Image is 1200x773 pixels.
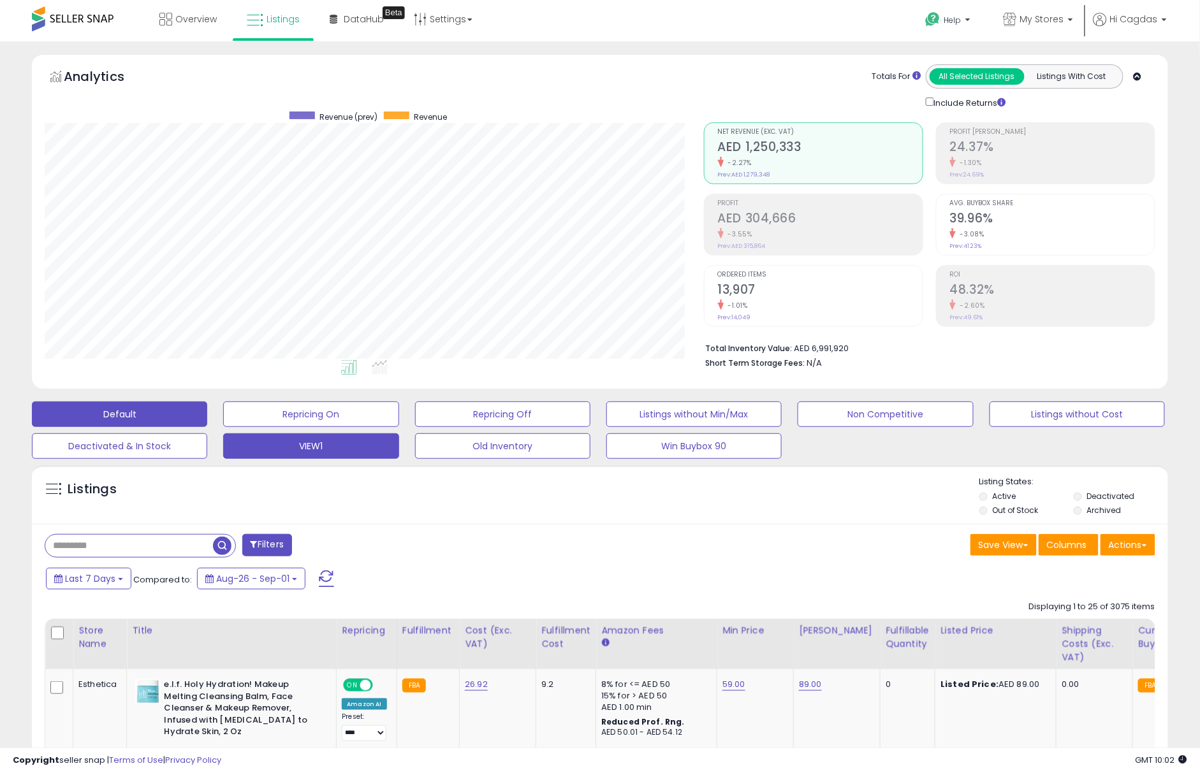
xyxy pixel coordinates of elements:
[940,679,1046,690] div: AED 89.00
[1029,601,1155,613] div: Displaying 1 to 25 of 3075 items
[950,242,982,250] small: Prev: 41.23%
[175,13,217,25] span: Overview
[402,679,426,693] small: FBA
[1024,68,1119,85] button: Listings With Cost
[950,171,984,178] small: Prev: 24.69%
[1094,13,1167,41] a: Hi Cagdas
[798,401,973,427] button: Non Competitive
[722,678,745,691] a: 59.00
[541,624,590,651] div: Fulfillment Cost
[1087,505,1121,516] label: Archived
[950,140,1155,157] h2: 24.37%
[65,572,115,585] span: Last 7 Days
[197,568,305,589] button: Aug-26 - Sep-01
[383,6,405,19] div: Tooltip anchor
[267,13,300,25] span: Listings
[1136,754,1187,766] span: 2025-09-9 10:02 GMT
[950,211,1155,228] h2: 39.96%
[541,679,586,690] div: 9.2
[970,534,1037,556] button: Save View
[950,129,1155,136] span: Profit [PERSON_NAME]
[930,68,1025,85] button: All Selected Listings
[872,71,921,83] div: Totals For
[1062,679,1123,690] div: 0.00
[78,624,121,651] div: Store Name
[718,271,923,278] span: Ordered Items
[46,568,131,589] button: Last 7 Days
[718,242,766,250] small: Prev: AED 315,864
[990,401,1165,427] button: Listings without Cost
[242,534,292,556] button: Filters
[344,13,384,25] span: DataHub
[807,357,823,369] span: N/A
[342,698,386,710] div: Amazon AI
[950,282,1155,300] h2: 48.32%
[371,680,391,691] span: OFF
[601,637,609,649] small: Amazon Fees.
[718,171,770,178] small: Prev: AED 1,279,348
[944,15,962,25] span: Help
[606,401,782,427] button: Listings without Min/Max
[718,140,923,157] h2: AED 1,250,333
[706,343,793,354] b: Total Inventory Value:
[916,95,1021,110] div: Include Returns
[601,727,707,738] div: AED 50.01 - AED 54.12
[718,282,923,300] h2: 13,907
[1062,624,1127,664] div: Shipping Costs (Exc. VAT)
[718,314,751,321] small: Prev: 14,049
[133,574,192,586] span: Compared to:
[1047,538,1087,551] span: Columns
[13,754,59,766] strong: Copyright
[799,624,875,637] div: [PERSON_NAME]
[223,433,399,459] button: VIEW1
[799,678,822,691] a: 89.00
[956,158,982,168] small: -1.30%
[940,678,999,690] b: Listed Price:
[979,476,1168,488] p: Listing States:
[956,229,984,239] small: -3.08%
[606,433,782,459] button: Win Buybox 90
[724,229,752,239] small: -3.55%
[601,690,707,702] div: 15% for > AED 50
[216,572,289,585] span: Aug-26 - Sep-01
[164,679,319,741] b: e.l.f. Holy Hydration! Makeup Melting Cleansing Balm, Face Cleanser & Makeup Remover, Infused wit...
[950,200,1155,207] span: Avg. Buybox Share
[601,679,707,690] div: 8% for <= AED 50
[724,301,748,310] small: -1.01%
[132,624,331,637] div: Title
[722,624,788,637] div: Min Price
[223,401,399,427] button: Repricing On
[886,624,930,651] div: Fulfillable Quantity
[342,712,387,741] div: Preset:
[992,491,1016,502] label: Active
[1020,13,1064,25] span: My Stores
[992,505,1039,516] label: Out of Stock
[601,624,712,637] div: Amazon Fees
[109,754,163,766] a: Terms of Use
[718,129,923,136] span: Net Revenue (Exc. VAT)
[415,433,590,459] button: Old Inventory
[415,401,590,427] button: Repricing Off
[32,433,207,459] button: Deactivated & In Stock
[135,679,161,704] img: 417vEgyQJhL._SL40_.jpg
[950,271,1155,278] span: ROI
[940,624,1051,637] div: Listed Price
[319,112,377,122] span: Revenue (prev)
[32,401,207,427] button: Default
[1101,534,1155,556] button: Actions
[718,200,923,207] span: Profit
[950,314,983,321] small: Prev: 49.61%
[718,211,923,228] h2: AED 304,666
[706,358,805,368] b: Short Term Storage Fees:
[1110,13,1158,25] span: Hi Cagdas
[956,301,985,310] small: -2.60%
[342,624,391,637] div: Repricing
[465,678,488,691] a: 26.92
[165,754,221,766] a: Privacy Policy
[345,680,361,691] span: ON
[1087,491,1134,502] label: Deactivated
[925,11,941,27] i: Get Help
[886,679,925,690] div: 0
[402,624,454,637] div: Fulfillment
[601,702,707,713] div: AED 1.00 min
